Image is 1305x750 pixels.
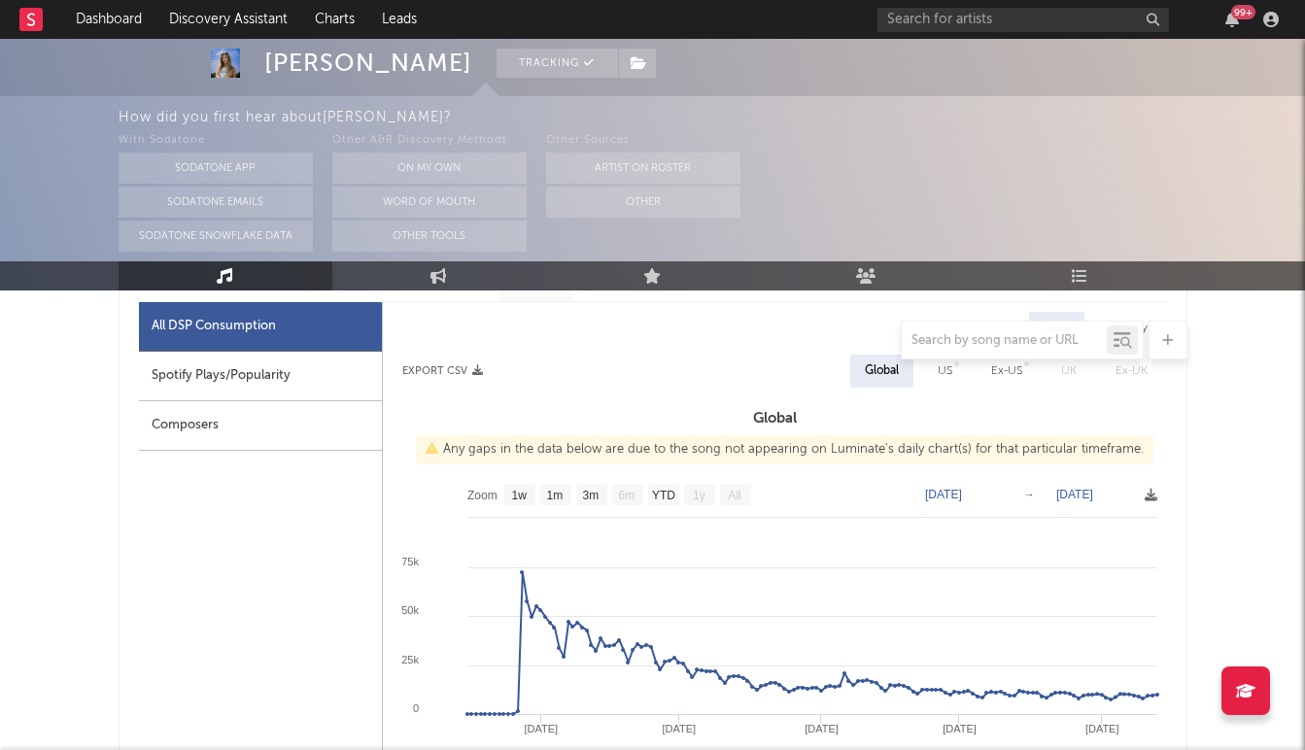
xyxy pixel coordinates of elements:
[582,489,599,502] text: 3m
[401,604,419,616] text: 50k
[1023,488,1035,501] text: →
[546,489,563,502] text: 1m
[383,407,1167,430] h3: Global
[467,489,498,502] text: Zoom
[139,401,382,451] div: Composers
[119,129,313,153] div: With Sodatone
[332,187,527,218] button: Word Of Mouth
[332,129,527,153] div: Other A&R Discovery Methods
[728,489,740,502] text: All
[1094,312,1162,345] div: Weekly
[416,435,1153,464] div: Any gaps in the data below are due to the song not appearing on Luminate's daily chart(s) for tha...
[546,187,740,218] button: Other
[1225,12,1239,27] button: 99+
[402,365,483,377] button: Export CSV
[943,723,977,734] text: [DATE]
[524,723,558,734] text: [DATE]
[139,352,382,401] div: Spotify Plays/Popularity
[401,556,419,567] text: 75k
[1056,488,1093,501] text: [DATE]
[805,723,839,734] text: [DATE]
[139,302,382,352] div: All DSP Consumption
[119,153,313,184] button: Sodatone App
[546,129,740,153] div: Other Sources
[938,359,952,383] div: US
[119,221,313,252] button: Sodatone Snowflake Data
[497,49,618,78] button: Tracking
[332,153,527,184] button: On My Own
[1231,5,1255,19] div: 99 +
[511,489,527,502] text: 1w
[119,187,313,218] button: Sodatone Emails
[152,315,276,338] div: All DSP Consumption
[546,153,740,184] button: Artist on Roster
[865,359,899,383] div: Global
[877,8,1169,32] input: Search for artists
[925,488,962,501] text: [DATE]
[401,654,419,665] text: 25k
[902,333,1107,349] input: Search by song name or URL
[1084,723,1118,734] text: [DATE]
[618,489,635,502] text: 6m
[412,702,418,714] text: 0
[651,489,674,502] text: YTD
[662,723,696,734] text: [DATE]
[693,489,705,502] text: 1y
[332,221,527,252] button: Other Tools
[991,359,1022,383] div: Ex-US
[1029,312,1084,345] div: Daily
[264,49,472,78] div: [PERSON_NAME]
